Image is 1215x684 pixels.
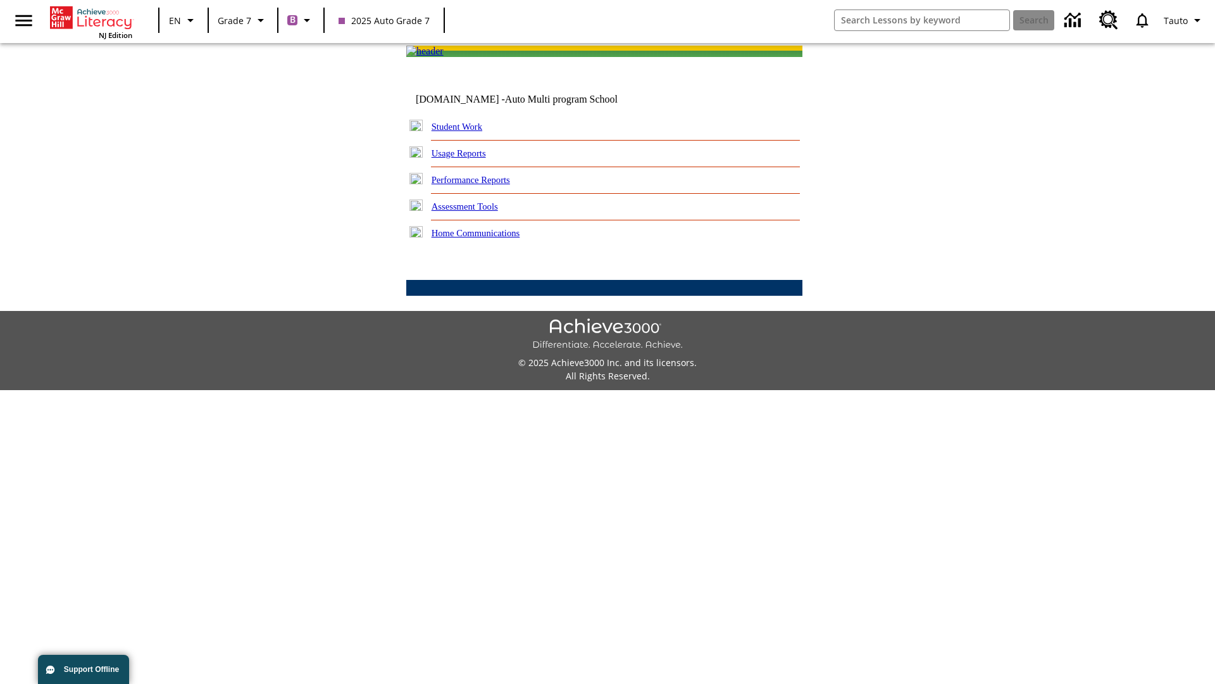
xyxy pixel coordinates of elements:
a: Home Communications [432,228,520,238]
img: plus.gif [409,146,423,158]
a: Usage Reports [432,148,486,158]
span: Tauto [1164,14,1188,27]
img: plus.gif [409,173,423,184]
button: Grade: Grade 7, Select a grade [213,9,273,32]
button: Profile/Settings [1159,9,1210,32]
a: Student Work [432,122,482,132]
div: Home [50,4,132,40]
button: Boost Class color is purple. Change class color [282,9,320,32]
span: EN [169,14,181,27]
nobr: Auto Multi program School [505,94,618,104]
img: Achieve3000 Differentiate Accelerate Achieve [532,319,683,351]
img: header [406,46,444,57]
input: search field [835,10,1009,30]
span: B [290,12,296,28]
span: Grade 7 [218,14,251,27]
span: 2025 Auto Grade 7 [339,14,430,27]
a: Notifications [1126,4,1159,37]
button: Support Offline [38,655,129,684]
a: Resource Center, Will open in new tab [1092,3,1126,37]
button: Language: EN, Select a language [163,9,204,32]
a: Data Center [1057,3,1092,38]
img: plus.gif [409,120,423,131]
button: Open side menu [5,2,42,39]
a: Performance Reports [432,175,510,185]
img: plus.gif [409,226,423,237]
span: NJ Edition [99,30,132,40]
a: Assessment Tools [432,201,498,212]
span: Support Offline [64,665,119,674]
img: plus.gif [409,199,423,211]
td: [DOMAIN_NAME] - [416,94,649,105]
